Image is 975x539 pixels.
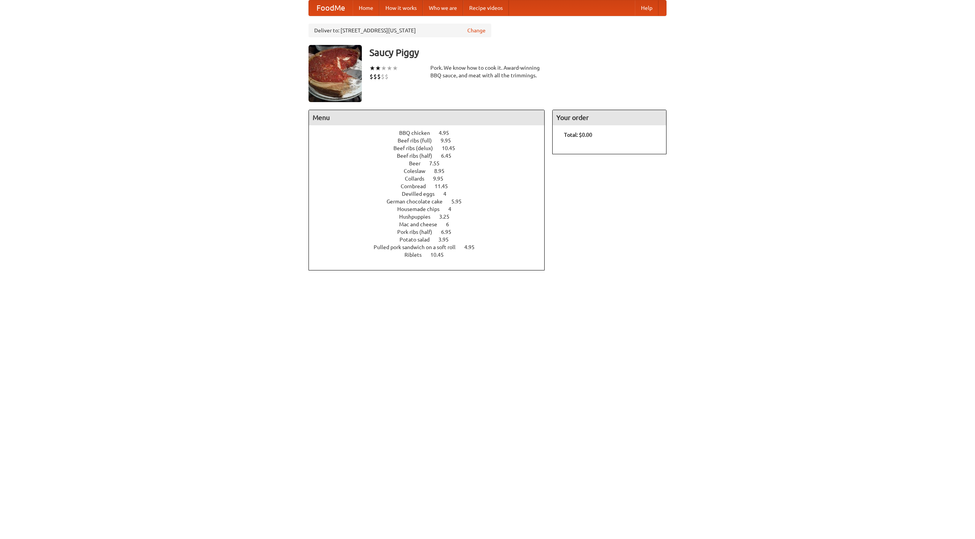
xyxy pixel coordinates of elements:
span: Beef ribs (delux) [393,145,441,151]
span: Cornbread [401,183,433,189]
span: BBQ chicken [399,130,438,136]
span: 6.95 [441,229,459,235]
a: Beef ribs (delux) 10.45 [393,145,469,151]
span: 4.95 [439,130,457,136]
span: 4 [448,206,459,212]
li: $ [373,72,377,81]
span: 6 [446,221,457,227]
a: Riblets 10.45 [404,252,458,258]
a: Devilled eggs 4 [402,191,460,197]
span: Potato salad [400,237,437,243]
a: FoodMe [309,0,353,16]
span: 10.45 [442,145,463,151]
span: Coleslaw [404,168,433,174]
a: Pulled pork sandwich on a soft roll 4.95 [374,244,489,250]
span: Devilled eggs [402,191,442,197]
span: 10.45 [430,252,451,258]
div: Deliver to: [STREET_ADDRESS][US_STATE] [308,24,491,37]
a: Collards 9.95 [405,176,457,182]
span: Housemade chips [397,206,447,212]
a: Hushpuppies 3.25 [399,214,464,220]
span: 5.95 [451,198,469,205]
a: Home [353,0,379,16]
span: 3.25 [439,214,457,220]
a: Beer 7.55 [409,160,454,166]
span: 8.95 [434,168,452,174]
a: Cornbread 11.45 [401,183,462,189]
a: BBQ chicken 4.95 [399,130,463,136]
li: ★ [375,64,381,72]
span: 9.95 [433,176,451,182]
a: Potato salad 3.95 [400,237,463,243]
a: Beef ribs (half) 6.45 [397,153,465,159]
span: Beef ribs (full) [398,138,440,144]
a: Mac and cheese 6 [399,221,463,227]
span: Beer [409,160,428,166]
li: $ [377,72,381,81]
h4: Your order [553,110,666,125]
div: Pork. We know how to cook it. Award-winning BBQ sauce, and meat with all the trimmings. [430,64,545,79]
li: ★ [369,64,375,72]
h3: Saucy Piggy [369,45,667,60]
span: 9.95 [441,138,459,144]
b: Total: $0.00 [564,132,592,138]
span: Mac and cheese [399,221,445,227]
h4: Menu [309,110,544,125]
span: 11.45 [435,183,456,189]
li: $ [385,72,388,81]
a: Housemade chips 4 [397,206,465,212]
span: Pork ribs (half) [397,229,440,235]
span: Beef ribs (half) [397,153,440,159]
a: Who we are [423,0,463,16]
span: Riblets [404,252,429,258]
img: angular.jpg [308,45,362,102]
a: Change [467,27,486,34]
span: Hushpuppies [399,214,438,220]
a: German chocolate cake 5.95 [387,198,476,205]
span: Pulled pork sandwich on a soft roll [374,244,463,250]
span: 4.95 [464,244,482,250]
li: $ [381,72,385,81]
span: German chocolate cake [387,198,450,205]
li: ★ [392,64,398,72]
li: ★ [387,64,392,72]
a: Help [635,0,659,16]
li: ★ [381,64,387,72]
a: Coleslaw 8.95 [404,168,459,174]
a: Beef ribs (full) 9.95 [398,138,465,144]
span: Collards [405,176,432,182]
span: 4 [443,191,454,197]
a: Recipe videos [463,0,509,16]
a: Pork ribs (half) 6.95 [397,229,465,235]
a: How it works [379,0,423,16]
span: 7.55 [429,160,447,166]
span: 3.95 [438,237,456,243]
li: $ [369,72,373,81]
span: 6.45 [441,153,459,159]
